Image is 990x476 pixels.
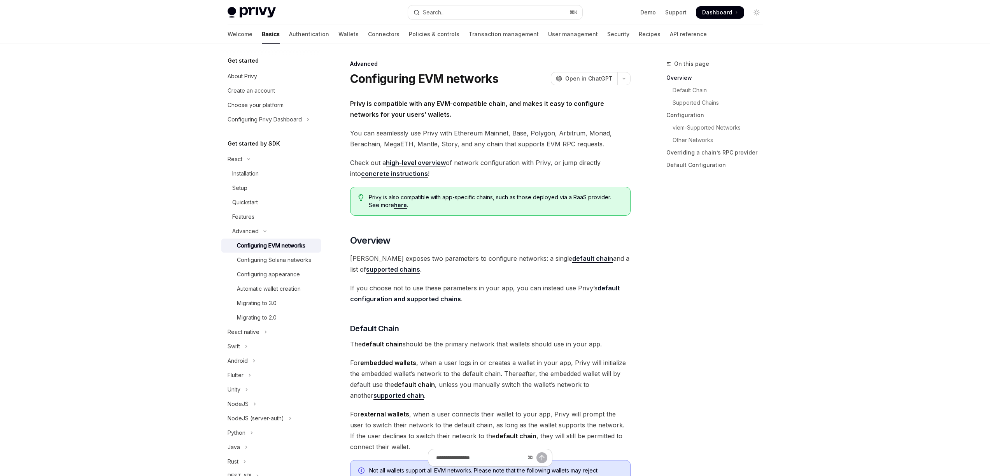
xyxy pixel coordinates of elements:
a: Configuring Solana networks [221,253,321,267]
button: Toggle Unity section [221,383,321,397]
div: Java [228,443,240,452]
div: Configuring Solana networks [237,255,311,265]
strong: Privy is compatible with any EVM-compatible chain, and makes it easy to configure networks for yo... [350,100,604,118]
strong: default chain [496,432,536,440]
div: Android [228,356,248,365]
strong: supported chains [366,265,420,273]
div: Search... [423,8,445,17]
svg: Tip [358,194,364,201]
div: React [228,155,242,164]
button: Toggle Advanced section [221,224,321,238]
a: Setup [221,181,321,195]
div: Migrating to 2.0 [237,313,277,322]
a: Support [665,9,687,16]
a: Policies & controls [409,25,459,44]
a: concrete instructions [361,170,428,178]
a: Configuring appearance [221,267,321,281]
div: Python [228,428,245,437]
div: Features [232,212,254,221]
h5: Get started [228,56,259,65]
h5: Get started by SDK [228,139,280,148]
a: Dashboard [696,6,744,19]
div: Advanced [232,227,259,236]
a: high-level overview [386,159,446,167]
a: viem-Supported Networks [666,121,769,134]
a: Basics [262,25,280,44]
span: Dashboard [702,9,732,16]
strong: external wallets [360,410,409,418]
span: On this page [674,59,709,69]
a: Quickstart [221,195,321,209]
span: Overview [350,234,391,247]
div: Setup [232,183,247,193]
div: Advanced [350,60,631,68]
span: [PERSON_NAME] exposes two parameters to configure networks: a single and a list of . [350,253,631,275]
button: Toggle Python section [221,426,321,440]
a: Supported Chains [666,97,769,109]
a: Transaction management [469,25,539,44]
div: Rust [228,457,238,466]
div: Unity [228,385,240,394]
div: Configuring EVM networks [237,241,305,250]
a: Security [607,25,629,44]
img: light logo [228,7,276,18]
div: Automatic wallet creation [237,284,301,293]
input: Ask a question... [436,449,524,466]
strong: embedded wallets [360,359,416,367]
strong: supported chain [373,392,424,399]
span: The should be the primary network that wallets should use in your app. [350,339,631,350]
button: Toggle NodeJS section [221,397,321,411]
a: Default Chain [666,84,769,97]
div: Choose your platform [228,100,284,110]
a: Choose your platform [221,98,321,112]
a: API reference [670,25,707,44]
a: Configuring EVM networks [221,239,321,253]
strong: default chain [572,255,613,262]
a: Migrating to 3.0 [221,296,321,310]
button: Toggle React section [221,152,321,166]
span: If you choose not to use these parameters in your app, you can instead use Privy’s . [350,283,631,304]
strong: default chain [394,381,435,388]
a: Installation [221,167,321,181]
a: User management [548,25,598,44]
div: NodeJS [228,399,249,409]
a: default chain [572,255,613,263]
a: Demo [640,9,656,16]
div: Swift [228,342,240,351]
a: Connectors [368,25,400,44]
button: Toggle Configuring Privy Dashboard section [221,112,321,126]
a: Other Networks [666,134,769,146]
span: Privy is also compatible with app-specific chains, such as those deployed via a RaaS provider. Se... [369,193,622,209]
span: For , when a user connects their wallet to your app, Privy will prompt the user to switch their n... [350,409,631,452]
a: Overriding a chain’s RPC provider [666,146,769,159]
button: Toggle Android section [221,354,321,368]
button: Toggle NodeJS (server-auth) section [221,411,321,425]
span: For , when a user logs in or creates a wallet in your app, Privy will initialize the embedded wal... [350,357,631,401]
a: Default Configuration [666,159,769,171]
a: Create an account [221,84,321,98]
span: Default Chain [350,323,399,334]
h1: Configuring EVM networks [350,72,499,86]
div: Flutter [228,371,244,380]
span: You can seamlessly use Privy with Ethereum Mainnet, Base, Polygon, Arbitrum, Monad, Berachain, Me... [350,128,631,149]
a: Overview [666,72,769,84]
a: supported chains [366,265,420,274]
a: Recipes [639,25,661,44]
a: Features [221,210,321,224]
div: React native [228,327,259,337]
a: Welcome [228,25,252,44]
button: Toggle Swift section [221,339,321,353]
div: Configuring appearance [237,270,300,279]
button: Open search [408,5,582,19]
button: Toggle Flutter section [221,368,321,382]
button: Toggle dark mode [750,6,763,19]
div: About Privy [228,72,257,81]
a: Migrating to 2.0 [221,311,321,325]
button: Open in ChatGPT [551,72,617,85]
div: Migrating to 3.0 [237,299,277,308]
a: About Privy [221,69,321,83]
span: Check out a of network configuration with Privy, or jump directly into ! [350,157,631,179]
div: Installation [232,169,259,178]
strong: default chain [362,340,403,348]
button: Toggle Java section [221,440,321,454]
